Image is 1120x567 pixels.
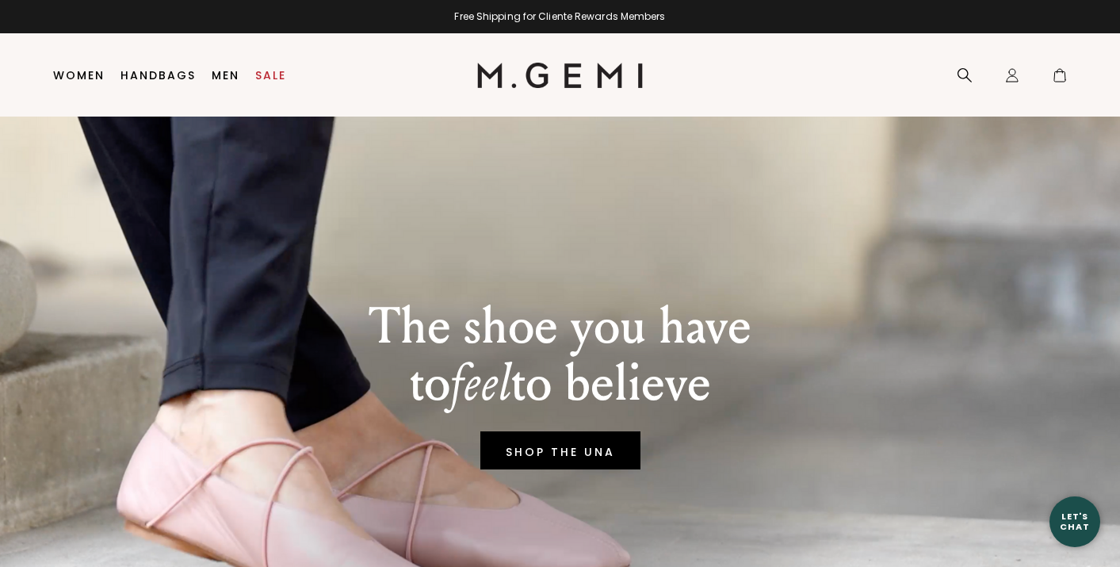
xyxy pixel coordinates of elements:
[450,353,511,414] em: feel
[255,69,286,82] a: Sale
[369,298,751,355] p: The shoe you have
[53,69,105,82] a: Women
[120,69,196,82] a: Handbags
[477,63,643,88] img: M.Gemi
[369,355,751,412] p: to to believe
[212,69,239,82] a: Men
[480,431,640,469] a: SHOP THE UNA
[1049,511,1100,531] div: Let's Chat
